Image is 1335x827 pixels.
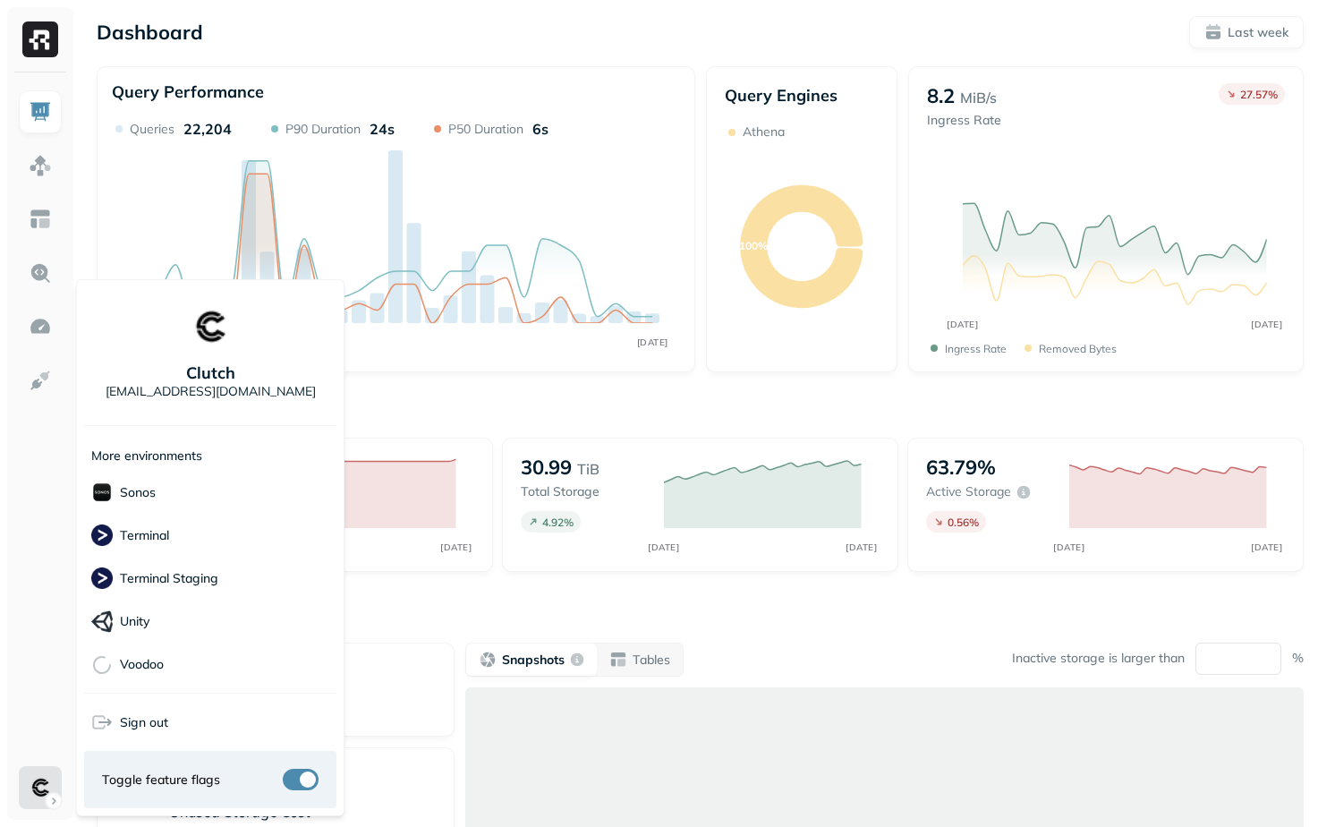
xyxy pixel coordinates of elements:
p: [EMAIL_ADDRESS][DOMAIN_NAME] [106,383,316,400]
p: Voodoo [120,656,164,673]
p: Terminal [120,527,169,544]
p: Sonos [120,484,156,501]
p: Clutch [186,362,235,383]
span: Sign out [120,714,168,731]
img: Terminal [91,524,113,546]
img: Clutch [189,305,232,348]
p: Terminal Staging [120,570,218,587]
p: More environments [91,448,202,465]
p: Unity [120,613,149,630]
img: Unity [91,610,113,633]
img: Terminal Staging [91,567,113,589]
img: Sonos [91,482,113,503]
span: Toggle feature flags [102,772,220,789]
